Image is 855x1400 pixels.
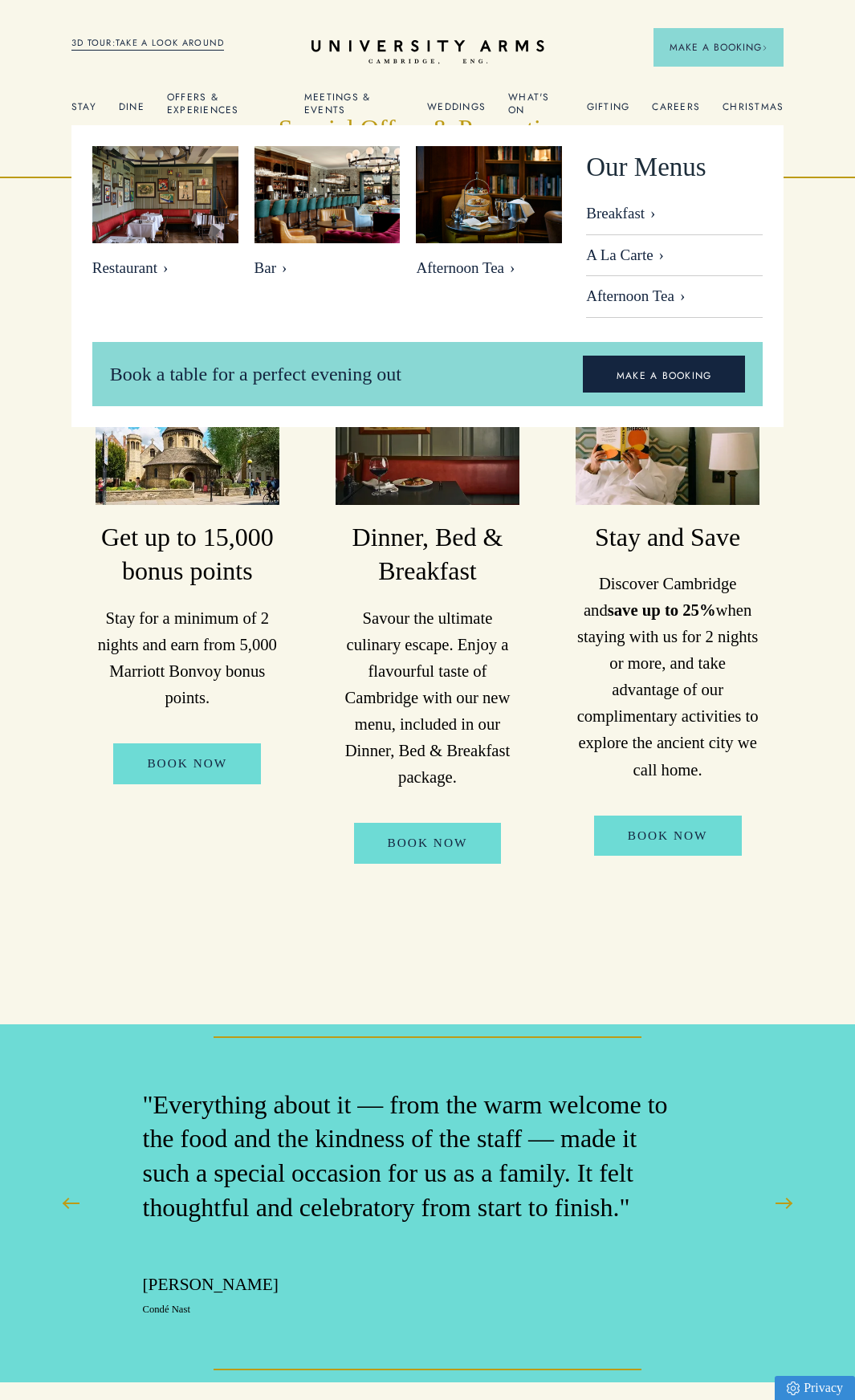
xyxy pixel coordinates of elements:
[143,1089,673,1225] p: "Everything about it — from the warm welcome to the food and the kindness of the staff — made it ...
[336,521,519,589] h3: Dinner, Bed & Breakfast
[254,259,401,278] span: Bar
[653,28,784,67] button: Make a BookingArrow icon
[336,382,519,505] img: image-a84cd6be42fa7fc105742933f10646be5f14c709-3000x2000-jpg
[110,364,401,385] span: Book a table for a perfect evening out
[762,45,767,51] img: Arrow icon
[336,605,519,791] p: Savour the ultimate culinary escape. Enjoy a flavourful taste of Cambridge with our new menu, inc...
[311,40,544,65] a: Home
[586,146,706,189] span: Our Menus
[96,521,279,589] h3: Get up to 15,000 bonus points
[775,1376,855,1400] a: Privacy
[586,235,763,277] a: A La Carte
[143,1273,673,1296] p: [PERSON_NAME]
[254,146,401,243] img: image-b49cb22997400f3f08bed174b2325b8c369ebe22-8192x5461-jpg
[119,101,145,122] a: Dine
[586,205,763,235] a: Breakfast
[304,92,405,125] a: Meetings & Events
[254,146,401,286] a: image-b49cb22997400f3f08bed174b2325b8c369ebe22-8192x5461-jpg Bar
[416,259,562,278] span: Afternoon Tea
[167,92,282,125] a: Offers & Experiences
[608,601,716,619] strong: save up to 25%
[723,101,784,122] a: Christmas
[583,356,746,393] a: MAKE A BOOKING
[92,259,238,278] span: Restaurant
[587,101,630,122] a: Gifting
[763,1183,804,1223] button: Next Slide
[508,92,564,125] a: What's On
[427,101,486,122] a: Weddings
[71,36,225,51] a: 3D TOUR:TAKE A LOOK AROUND
[416,146,562,286] a: image-eb2e3df6809416bccf7066a54a890525e7486f8d-2500x1667-jpg Afternoon Tea
[113,743,261,784] a: Book Now
[96,382,279,505] img: image-a169143ac3192f8fe22129d7686b8569f7c1e8bc-2500x1667-jpg
[143,1302,673,1317] p: Condé Nast
[96,605,279,711] p: Stay for a minimum of 2 nights and earn from 5,000 Marriott Bonvoy bonus points.
[51,1183,92,1223] button: Previous Slide
[787,1382,800,1395] img: Privacy
[354,823,502,864] a: Book Now
[594,816,742,857] a: Book Now
[71,101,96,122] a: Stay
[92,146,238,286] a: image-bebfa3899fb04038ade422a89983545adfd703f7-2500x1667-jpg Restaurant
[416,146,562,243] img: image-eb2e3df6809416bccf7066a54a890525e7486f8d-2500x1667-jpg
[576,571,759,783] p: Discover Cambridge and when staying with us for 2 nights or more, and take advantage of our compl...
[586,276,763,318] a: Afternoon Tea
[670,40,767,55] span: Make a Booking
[576,382,759,505] img: image-f4e1a659d97a2c4848935e7cabdbc8898730da6b-4000x6000-jpg
[652,101,700,122] a: Careers
[576,521,759,556] h3: Stay and Save
[92,146,238,243] img: image-bebfa3899fb04038ade422a89983545adfd703f7-2500x1667-jpg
